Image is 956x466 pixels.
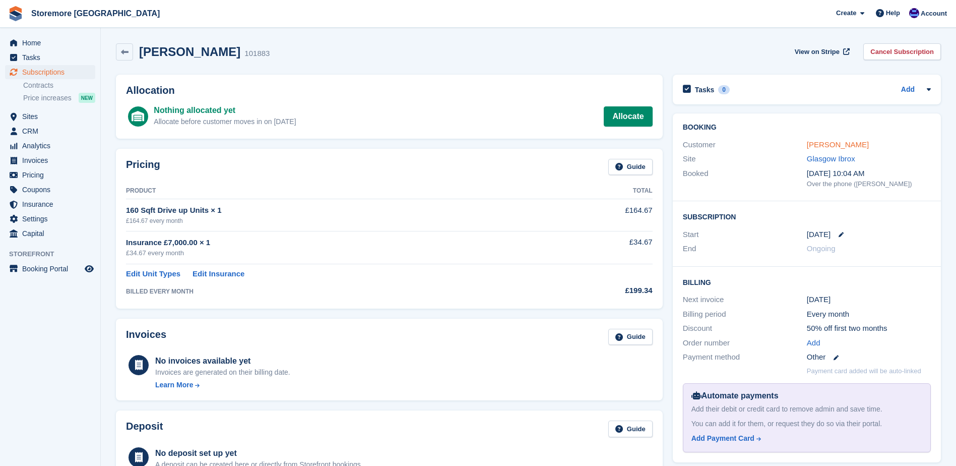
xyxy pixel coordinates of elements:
div: Allocate before customer moves in on [DATE] [154,116,296,127]
td: £164.67 [554,199,653,231]
span: CRM [22,124,83,138]
div: End [683,243,807,255]
div: Next invoice [683,294,807,306]
h2: Pricing [126,159,160,176]
div: [DATE] [807,294,931,306]
div: Site [683,153,807,165]
a: menu [5,168,95,182]
div: Other [807,352,931,363]
a: Price increases NEW [23,92,95,103]
div: Learn More [155,380,193,390]
a: menu [5,197,95,211]
div: Booked [683,168,807,189]
a: View on Stripe [791,43,852,60]
h2: Invoices [126,329,166,345]
a: menu [5,65,95,79]
a: Contracts [23,81,95,90]
a: Edit Insurance [193,268,244,280]
span: Account [921,9,947,19]
a: menu [5,153,95,167]
div: Nothing allocated yet [154,104,296,116]
div: Invoices are generated on their billing date. [155,367,290,378]
h2: [PERSON_NAME] [139,45,240,59]
a: Add [901,84,915,96]
div: Discount [683,323,807,334]
a: menu [5,36,95,50]
div: No deposit set up yet [155,447,363,459]
a: menu [5,139,95,153]
span: Subscriptions [22,65,83,79]
h2: Tasks [695,85,715,94]
div: Order number [683,337,807,349]
div: Add their debit or credit card to remove admin and save time. [691,404,922,415]
a: Preview store [83,263,95,275]
time: 2025-08-17 00:00:00 UTC [807,229,831,241]
div: Add Payment Card [691,433,754,444]
span: Analytics [22,139,83,153]
a: menu [5,226,95,241]
span: Ongoing [807,244,836,253]
div: NEW [79,93,95,103]
span: Help [886,8,900,18]
div: 50% off first two months [807,323,931,334]
div: Billing period [683,309,807,320]
div: Over the phone ([PERSON_NAME]) [807,179,931,189]
a: Storemore [GEOGRAPHIC_DATA] [27,5,164,22]
a: Guide [608,421,653,437]
span: Capital [22,226,83,241]
a: menu [5,212,95,226]
div: £164.67 every month [126,216,554,225]
span: Booking Portal [22,262,83,276]
div: 101883 [244,48,270,60]
div: BILLED EVERY MONTH [126,287,554,296]
div: You can add it for them, or request they do so via their portal. [691,419,922,429]
h2: Billing [683,277,931,287]
div: Insurance £7,000.00 × 1 [126,237,554,249]
a: menu [5,124,95,138]
div: £34.67 every month [126,248,554,258]
a: Edit Unit Types [126,268,180,280]
p: Payment card added will be auto-linked [807,366,921,376]
span: Coupons [22,183,83,197]
div: 160 Sqft Drive up Units × 1 [126,205,554,216]
h2: Booking [683,124,931,132]
div: £199.34 [554,285,653,297]
a: Add Payment Card [691,433,918,444]
span: Create [836,8,856,18]
span: Settings [22,212,83,226]
a: Learn More [155,380,290,390]
span: Sites [22,109,83,124]
th: Total [554,183,653,199]
div: Start [683,229,807,241]
span: Invoices [22,153,83,167]
div: No invoices available yet [155,355,290,367]
a: Glasgow Ibrox [807,154,855,163]
div: 0 [718,85,730,94]
a: menu [5,50,95,65]
div: Every month [807,309,931,320]
img: stora-icon-8386f47178a22dfd0bd8f6a31ec36ba5ce8667c1dd55bd0f319d3a0aa187defe.svg [8,6,23,21]
a: Guide [608,329,653,345]
a: menu [5,262,95,276]
span: Price increases [23,93,72,103]
td: £34.67 [554,231,653,264]
a: Guide [608,159,653,176]
h2: Allocation [126,85,653,96]
a: Add [807,337,820,349]
img: Angela [909,8,919,18]
a: Allocate [604,106,652,127]
a: [PERSON_NAME] [807,140,869,149]
div: Payment method [683,352,807,363]
div: Customer [683,139,807,151]
div: Automate payments [691,390,922,402]
span: View on Stripe [795,47,840,57]
span: Pricing [22,168,83,182]
div: [DATE] 10:04 AM [807,168,931,180]
th: Product [126,183,554,199]
a: menu [5,109,95,124]
h2: Subscription [683,211,931,221]
span: Tasks [22,50,83,65]
h2: Deposit [126,421,163,437]
a: menu [5,183,95,197]
span: Storefront [9,249,100,259]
